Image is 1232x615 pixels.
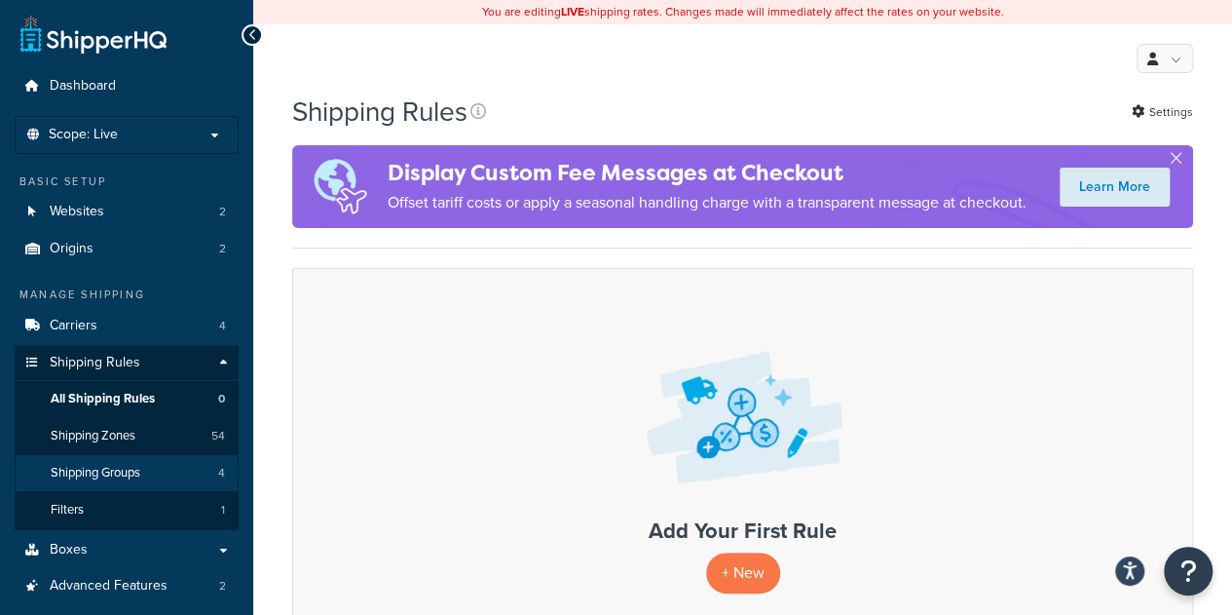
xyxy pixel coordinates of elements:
li: Advanced Features [15,568,239,604]
b: LIVE [561,3,584,20]
span: Carriers [50,318,97,334]
a: Learn More [1060,168,1170,207]
a: Settings [1132,98,1193,126]
p: + New [706,553,780,593]
span: 2 [219,578,226,595]
span: Dashboard [50,78,116,95]
button: Open Resource Center [1164,547,1213,596]
li: Carriers [15,308,239,344]
span: Scope: Live [49,127,118,143]
span: Shipping Groups [51,465,140,481]
li: Websites [15,194,239,230]
h3: Add Your First Rule [313,519,1173,543]
span: Shipping Rules [50,355,140,371]
a: Origins 2 [15,231,239,267]
li: Filters [15,492,239,528]
a: Shipping Groups 4 [15,455,239,491]
span: 2 [219,204,226,220]
a: Filters 1 [15,492,239,528]
span: 2 [219,241,226,257]
span: Advanced Features [50,578,168,595]
span: All Shipping Rules [51,391,155,407]
h4: Display Custom Fee Messages at Checkout [388,157,1027,189]
li: All Shipping Rules [15,381,239,417]
p: Offset tariff costs or apply a seasonal handling charge with a transparent message at checkout. [388,189,1027,216]
span: Boxes [50,542,88,558]
div: Basic Setup [15,173,239,190]
h1: Shipping Rules [292,93,467,131]
a: Advanced Features 2 [15,568,239,604]
a: Boxes [15,532,239,568]
span: Origins [50,241,93,257]
a: Websites 2 [15,194,239,230]
li: Shipping Zones [15,418,239,454]
span: 0 [218,391,225,407]
span: 1 [221,502,225,519]
span: Websites [50,204,104,220]
li: Shipping Rules [15,345,239,530]
span: 4 [218,465,225,481]
a: ShipperHQ Home [20,15,167,54]
span: 4 [219,318,226,334]
img: duties-banner-06bc72dcb5fe05cb3f9472aba00be2ae8eb53ab6f0d8bb03d382ba314ac3c341.png [292,145,388,228]
a: Shipping Rules [15,345,239,381]
a: Dashboard [15,68,239,104]
a: Shipping Zones 54 [15,418,239,454]
div: Manage Shipping [15,287,239,303]
a: Carriers 4 [15,308,239,344]
span: Filters [51,502,84,519]
li: Origins [15,231,239,267]
span: Shipping Zones [51,428,135,444]
a: All Shipping Rules 0 [15,381,239,417]
span: 54 [211,428,225,444]
li: Shipping Groups [15,455,239,491]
